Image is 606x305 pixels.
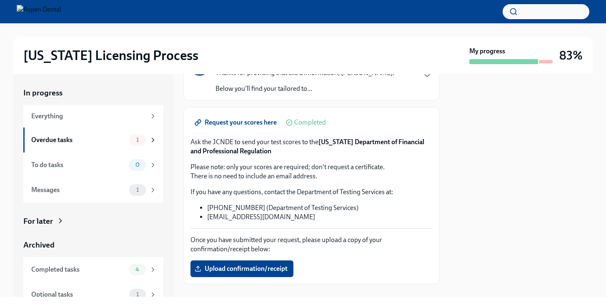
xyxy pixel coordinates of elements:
a: For later [23,216,163,227]
span: 1 [131,291,144,297]
a: Request your scores here [190,114,283,131]
a: Archived [23,240,163,250]
span: Request your scores here [196,118,277,127]
div: Optional tasks [31,290,126,299]
p: Please note: only your scores are required; don't request a certificate. There is no need to incl... [190,162,432,181]
div: Overdue tasks [31,135,126,145]
div: Everything [31,112,146,121]
a: In progress [23,87,163,98]
li: [EMAIL_ADDRESS][DOMAIN_NAME] [207,212,432,222]
p: Once you have submitted your request, please upload a copy of your confirmation/receipt below: [190,235,432,254]
p: If you have any questions, contact the Department of Testing Services at: [190,187,432,197]
div: For later [23,216,53,227]
h2: [US_STATE] Licensing Process [23,47,198,64]
span: 1 [131,137,144,143]
label: Upload confirmation/receipt [190,260,293,277]
span: 1 [131,187,144,193]
a: Overdue tasks1 [23,127,163,152]
img: Aspen Dental [17,5,61,18]
li: [PHONE_NUMBER] (Department of Testing Services) [207,203,432,212]
div: Messages [31,185,126,195]
strong: My progress [469,47,505,56]
p: Below you'll find your tailored to... [215,84,394,93]
a: Completed tasks4 [23,257,163,282]
div: To do tasks [31,160,126,170]
span: Upload confirmation/receipt [196,265,288,273]
p: Ask the JCNDE to send your test scores to the [190,137,432,156]
span: 0 [130,162,145,168]
div: Completed tasks [31,265,126,274]
h3: 83% [559,48,583,63]
a: To do tasks0 [23,152,163,177]
a: Messages1 [23,177,163,202]
span: 4 [130,266,144,272]
a: Everything [23,105,163,127]
span: Completed [294,119,326,126]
